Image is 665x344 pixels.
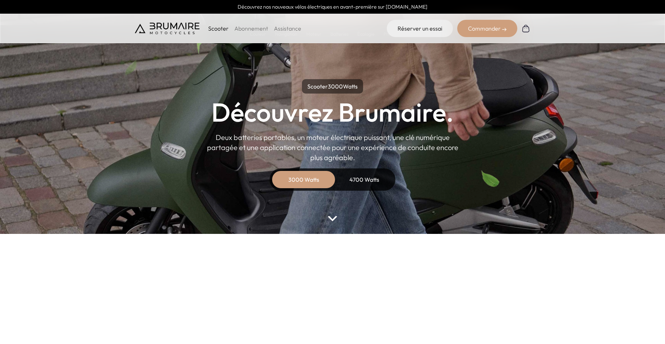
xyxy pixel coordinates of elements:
p: Deux batteries portables, un moteur électrique puissant, une clé numérique partagée et une applic... [207,132,458,163]
p: Scooter Watts [302,79,363,94]
a: Abonnement [234,25,268,32]
a: Réserver un essai [387,20,453,37]
div: 4700 Watts [335,171,393,188]
h1: Découvrez Brumaire. [211,99,454,125]
img: Panier [522,24,530,33]
img: Brumaire Motocycles [135,23,199,34]
a: Assistance [274,25,301,32]
p: Scooter [208,24,229,33]
div: 3000 Watts [275,171,332,188]
img: arrow-bottom.png [328,216,337,221]
img: right-arrow-2.png [502,27,506,32]
span: 3000 [328,83,343,90]
div: Commander [457,20,517,37]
